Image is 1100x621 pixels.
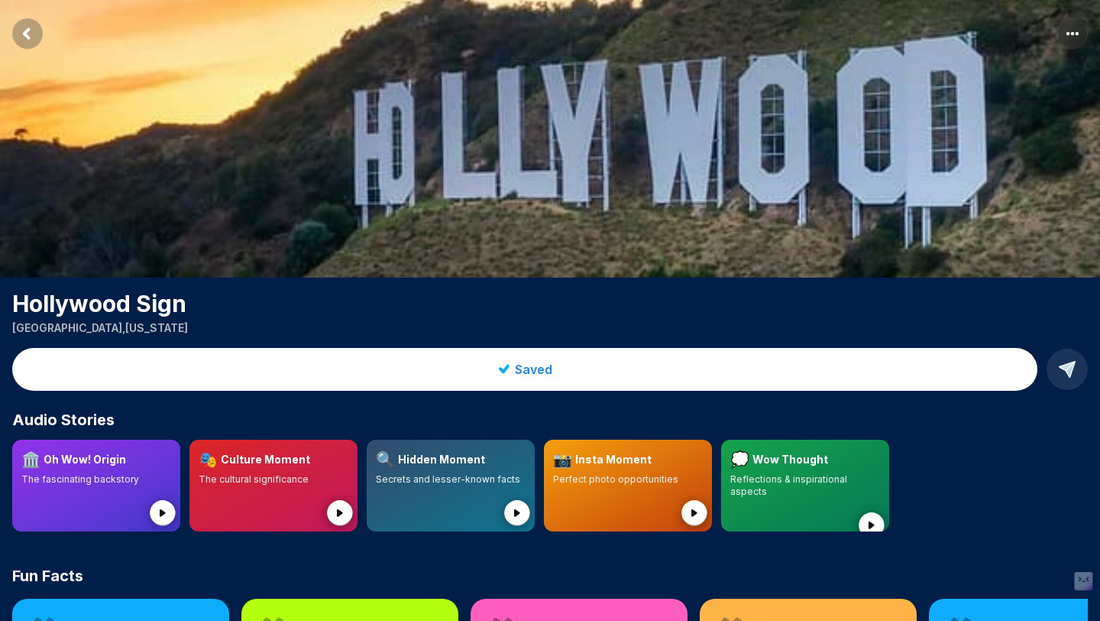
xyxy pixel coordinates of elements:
span: 🏛️ [21,449,40,470]
span: 💭 [730,449,749,470]
h3: Wow Thought [752,452,828,467]
h3: Hidden Moment [398,452,485,467]
span: 📸 [553,449,572,470]
span: 🔍 [376,449,395,470]
p: Secrets and lesser-known facts [376,473,526,486]
p: [GEOGRAPHIC_DATA] , [US_STATE] [12,320,1088,336]
span: 🎭 [199,449,218,470]
span: Audio Stories [12,409,115,431]
button: Return to previous page [12,18,43,49]
h2: Fun Facts [12,565,1088,587]
p: Perfect photo opportunities [553,473,703,486]
h3: Insta Moment [575,452,652,467]
span: Saved [515,360,552,379]
p: Reflections & inspirational aspects [730,473,880,498]
button: More options [1057,18,1088,49]
h3: Oh Wow! Origin [44,452,126,467]
h1: Hollywood Sign [12,290,1088,317]
h3: Culture Moment [221,452,310,467]
button: Saved [12,348,1037,391]
p: The fascinating backstory [21,473,171,486]
p: The cultural significance [199,473,348,486]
